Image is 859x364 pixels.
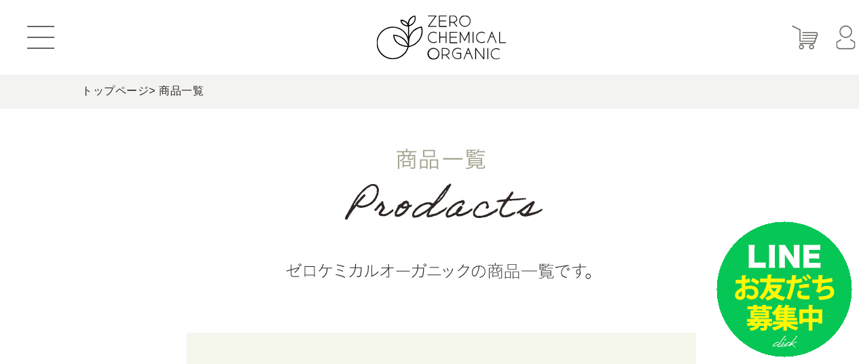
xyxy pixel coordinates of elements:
[792,26,818,50] img: カート
[716,221,852,357] img: small_line.png
[81,75,801,109] div: > 商品一覧
[836,26,856,50] img: マイページ
[187,109,696,333] img: 商品一覧
[81,85,149,96] a: トップページ
[377,16,507,60] img: ZERO CHEMICAL ORGANIC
